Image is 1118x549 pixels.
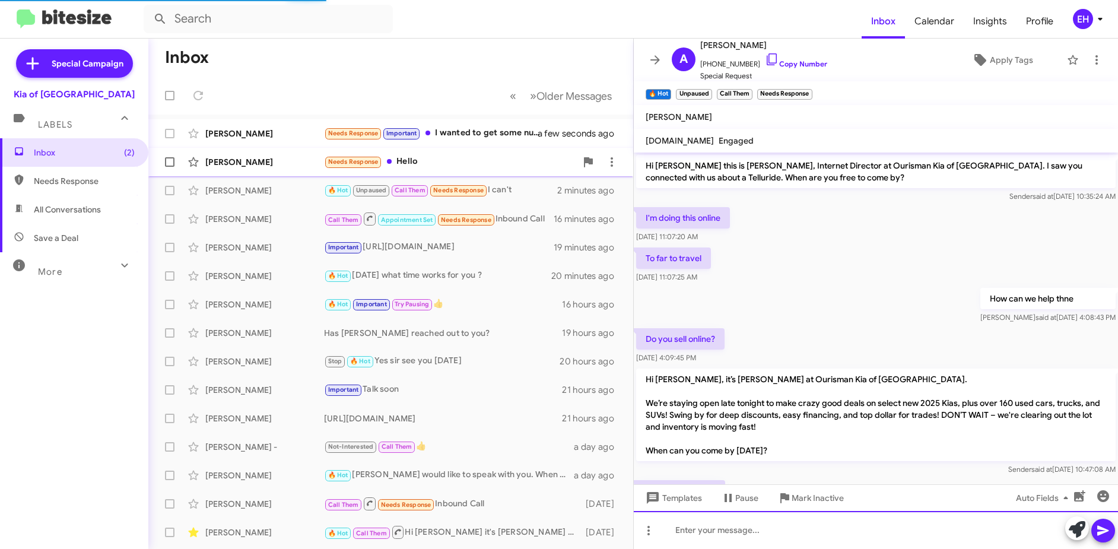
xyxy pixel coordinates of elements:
span: [DOMAIN_NAME] [646,135,714,146]
div: [PERSON_NAME] [205,128,324,139]
span: Stop [328,357,342,365]
div: [PERSON_NAME] [205,242,324,253]
small: Call Them [717,89,752,100]
div: 👍 [324,440,574,453]
div: 16 hours ago [562,299,624,310]
div: [PERSON_NAME] would like to speak with you. When are you available to talk? [324,468,574,482]
span: [PERSON_NAME] [DATE] 4:08:43 PM [980,313,1116,322]
span: Try Pausing [395,300,429,308]
a: Special Campaign [16,49,133,78]
div: a day ago [574,469,624,481]
div: I can't [324,183,557,197]
span: Templates [643,487,702,509]
span: [PERSON_NAME] [646,112,712,122]
nav: Page navigation example [503,84,619,108]
div: 👍 [324,297,562,311]
span: All Conversations [34,204,101,215]
div: [PERSON_NAME] [205,213,324,225]
span: Engaged [719,135,754,146]
div: Inbound Call [324,496,580,511]
span: More [38,266,62,277]
span: 🔥 Hot [328,471,348,479]
span: Inbox [34,147,135,158]
input: Search [144,5,393,33]
div: [PERSON_NAME] [205,156,324,168]
span: Call Them [395,186,425,194]
div: [DATE] [580,498,624,510]
span: Appointment Set [381,216,433,224]
div: Yes sir see you [DATE] [324,354,560,368]
span: Needs Response [381,501,431,509]
div: a few seconds ago [552,128,624,139]
span: Call Them [382,443,412,450]
div: 2 minutes ago [557,185,624,196]
span: Needs Response [433,186,484,194]
span: Unpaused [356,186,387,194]
span: Older Messages [536,90,612,103]
p: What kind of deals [636,480,725,502]
div: [PERSON_NAME] [205,299,324,310]
div: [PERSON_NAME] [205,498,324,510]
div: 19 hours ago [562,327,624,339]
span: « [510,88,516,103]
div: [PERSON_NAME] [205,327,324,339]
span: Special Campaign [52,58,123,69]
button: Templates [634,487,712,509]
span: Save a Deal [34,232,78,244]
div: Has [PERSON_NAME] reached out to you? [324,327,562,339]
span: 🔥 Hot [328,529,348,537]
span: said at [1036,313,1056,322]
div: Kia of [GEOGRAPHIC_DATA] [14,88,135,100]
button: Previous [503,84,523,108]
div: [URL][DOMAIN_NAME] [324,240,554,254]
div: a day ago [574,441,624,453]
div: 20 minutes ago [552,270,624,282]
span: [DATE] 11:07:20 AM [636,232,698,241]
span: Sender [DATE] 10:47:08 AM [1008,465,1116,474]
p: To far to travel [636,247,711,269]
span: Important [328,386,359,393]
span: [DATE] 11:07:25 AM [636,272,697,281]
div: [PERSON_NAME] [205,469,324,481]
div: [URL][DOMAIN_NAME] [324,412,562,424]
span: [PHONE_NUMBER] [700,52,827,70]
span: Auto Fields [1016,487,1073,509]
div: [PERSON_NAME] [205,412,324,424]
div: Hello [324,155,576,169]
p: How can we help thne [980,288,1116,309]
div: [PERSON_NAME] - [205,441,324,453]
span: Needs Response [328,129,379,137]
button: Next [523,84,619,108]
div: [PERSON_NAME] [205,185,324,196]
div: [DATE] what time works for you ? [324,269,552,283]
p: Do you sell online? [636,328,725,350]
div: [PERSON_NAME] [205,270,324,282]
span: 🔥 Hot [328,186,348,194]
a: Copy Number [765,59,827,68]
div: 16 minutes ago [554,213,624,225]
p: Hi [PERSON_NAME], it’s [PERSON_NAME] at Ourisman Kia of [GEOGRAPHIC_DATA]. We’re staying open lat... [636,369,1116,461]
span: Important [356,300,387,308]
span: (2) [124,147,135,158]
span: Important [386,129,417,137]
a: Inbox [862,4,905,39]
a: Calendar [905,4,964,39]
span: Needs Response [441,216,491,224]
span: [PERSON_NAME] [700,38,827,52]
button: Mark Inactive [768,487,853,509]
span: Apply Tags [990,49,1033,71]
span: A [679,50,688,69]
div: [PERSON_NAME] [205,356,324,367]
span: said at [1033,192,1053,201]
div: EH [1073,9,1093,29]
div: Talk soon [324,383,562,396]
button: Auto Fields [1006,487,1082,509]
div: [DATE] [580,526,624,538]
span: Special Request [700,70,827,82]
a: Insights [964,4,1017,39]
span: Needs Response [328,158,379,166]
p: Hi [PERSON_NAME] this is [PERSON_NAME], Internet Director at Ourisman Kia of [GEOGRAPHIC_DATA]. I... [636,155,1116,188]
